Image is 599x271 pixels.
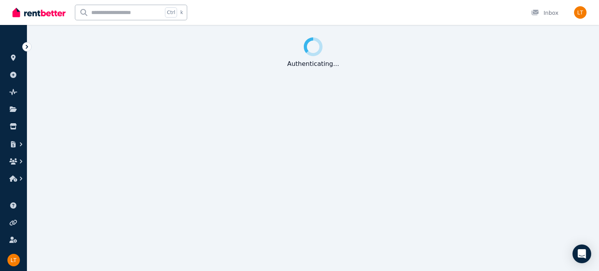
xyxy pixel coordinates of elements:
[180,9,183,16] span: k
[531,9,558,17] div: Inbox
[12,7,66,18] img: RentBetter
[287,59,339,69] div: Authenticating ...
[572,244,591,263] div: Open Intercom Messenger
[7,254,20,266] img: Leanne Taylor
[165,7,177,18] span: Ctrl
[574,6,587,19] img: Leanne Taylor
